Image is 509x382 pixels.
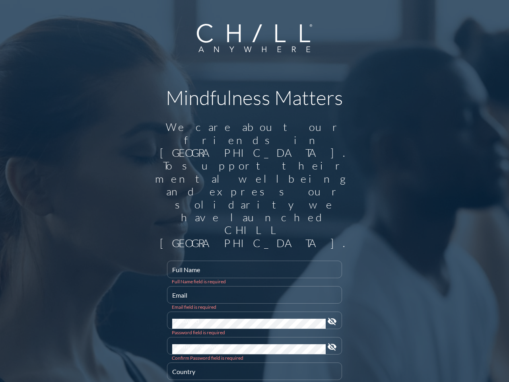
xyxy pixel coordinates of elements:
[327,342,337,352] i: visibility_off
[327,317,337,326] i: visibility_off
[172,344,326,354] input: Confirm Password
[172,279,337,285] div: Full Name field is required
[172,355,337,361] div: Confirm Password field is required
[172,268,337,278] input: Full Name
[151,121,358,249] div: We care about our friends in [GEOGRAPHIC_DATA]. To support their mental wellbeing and express our...
[172,319,326,329] input: Password
[172,329,337,335] div: Password field is required
[151,86,358,109] h1: Mindfulness Matters
[172,304,337,310] div: Email field is required
[172,370,337,380] input: Country
[172,293,337,303] input: Email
